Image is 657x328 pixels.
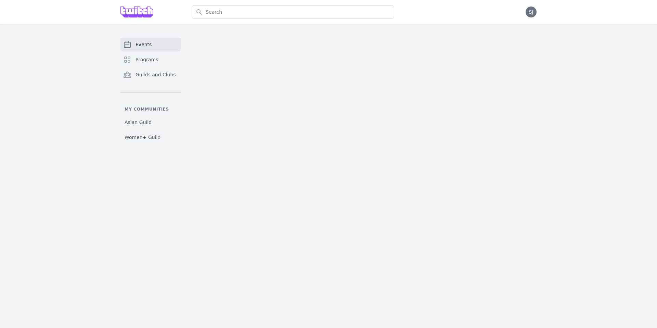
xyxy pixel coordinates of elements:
[120,7,153,17] img: Grove
[120,131,181,143] a: Women+ Guild
[125,134,160,141] span: Women+ Guild
[529,10,533,14] span: SJ
[136,56,158,63] span: Programs
[120,38,181,143] nav: Sidebar
[120,53,181,66] a: Programs
[125,119,152,126] span: Asian Guild
[120,106,181,112] p: My communities
[120,38,181,51] a: Events
[526,7,537,17] button: SJ
[192,5,394,18] input: Search
[120,116,181,128] a: Asian Guild
[120,68,181,81] a: Guilds and Clubs
[136,71,176,78] span: Guilds and Clubs
[136,41,152,48] span: Events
